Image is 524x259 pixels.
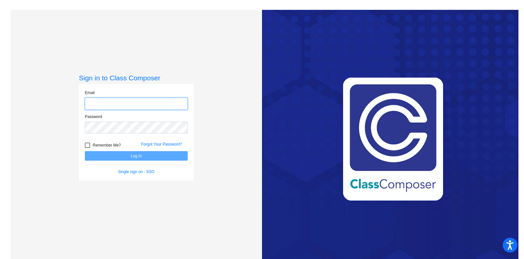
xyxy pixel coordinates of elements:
[141,142,182,147] a: Forgot Your Password?
[85,90,95,96] label: Email
[85,151,188,161] button: Log In
[79,74,194,82] h3: Sign in to Class Composer
[93,141,121,149] span: Remember Me?
[85,114,102,120] label: Password
[118,169,154,174] a: Single sign on - SSO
